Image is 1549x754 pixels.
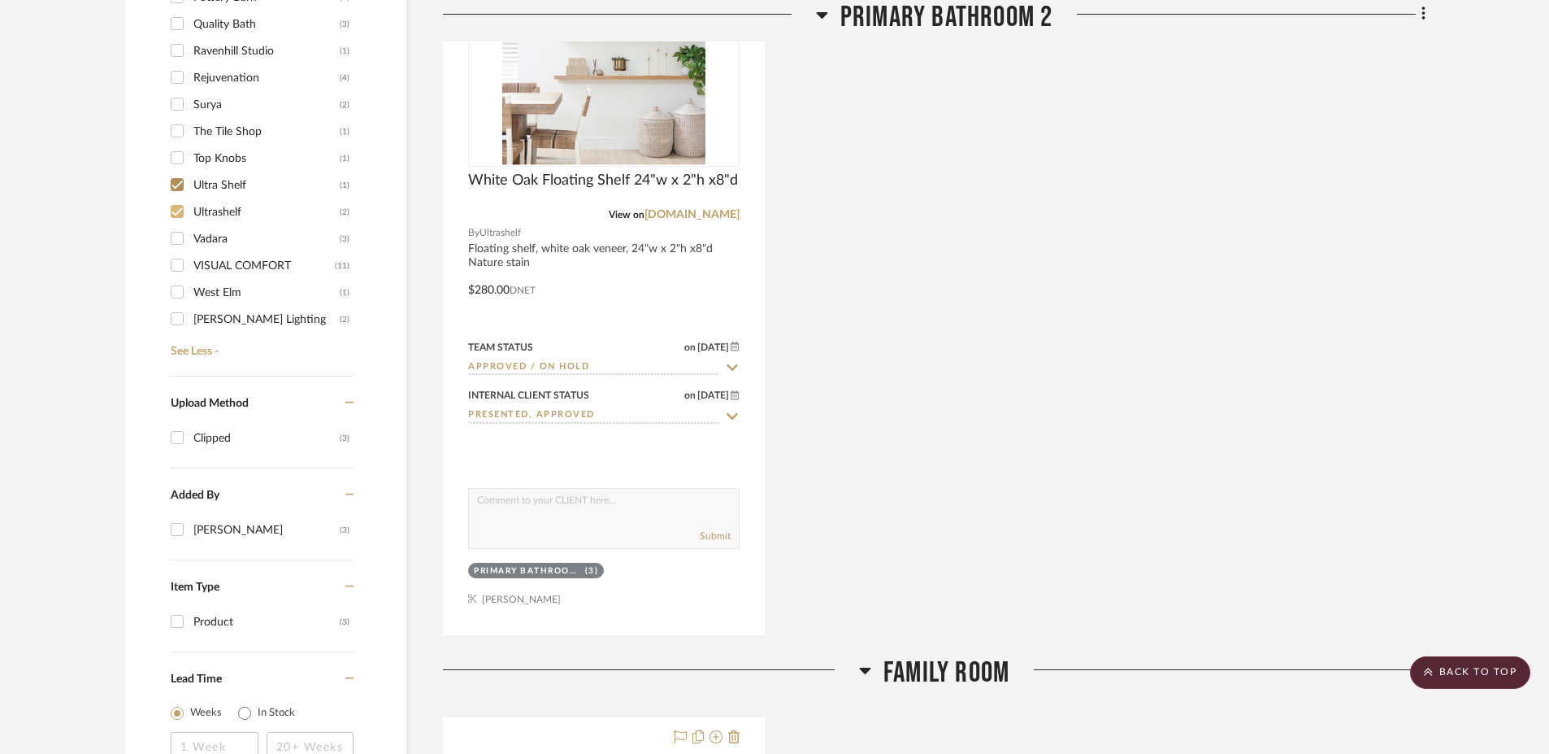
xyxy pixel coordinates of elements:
span: on [684,342,696,352]
span: Lead Time [171,673,222,685]
div: (3) [340,425,349,451]
div: Ultra Shelf [193,172,340,198]
span: [DATE] [696,390,731,401]
span: White Oak Floating Shelf 24"w x 2"h x8"d [468,172,738,190]
div: Surya [193,92,340,118]
div: The Tile Shop [193,119,340,145]
div: Product [193,609,340,635]
div: (2) [340,92,349,118]
div: Ravenhill Studio [193,38,340,64]
input: Type to Search… [468,408,720,424]
div: (11) [335,253,349,279]
span: Ultrashelf [479,225,521,241]
div: (1) [340,146,349,172]
div: VISUAL COMFORT [193,253,335,279]
scroll-to-top-button: BACK TO TOP [1410,656,1530,689]
div: (2) [340,307,349,333]
a: See Less - [167,333,354,359]
span: [DATE] [696,342,731,353]
div: Ultrashelf [193,199,340,225]
span: By [468,225,479,241]
div: Quality Bath [193,11,340,37]
span: Upload Method [171,398,249,409]
div: Top Knobs [193,146,340,172]
div: Clipped [193,425,340,451]
span: View on [609,210,644,220]
div: [PERSON_NAME] [193,517,340,543]
input: Type to Search… [468,360,720,376]
div: (3) [340,517,349,543]
div: (3) [340,226,349,252]
span: Item Type [171,582,219,593]
button: Submit [700,529,731,543]
div: Internal Client Status [468,388,589,403]
div: (4) [340,65,349,91]
span: Added By [171,490,219,501]
div: (2) [340,199,349,225]
div: (3) [585,565,599,577]
label: Weeks [190,705,222,721]
div: Team Status [468,340,533,355]
div: (3) [340,609,349,635]
div: [PERSON_NAME] Lighting [193,307,340,333]
a: [DOMAIN_NAME] [644,209,740,220]
div: Rejuvenation [193,65,340,91]
div: Primary Bathroom 2 [474,565,581,577]
div: Vadara [193,226,340,252]
div: West Elm [193,280,340,306]
div: (1) [340,38,349,64]
div: (1) [340,172,349,198]
span: on [684,390,696,400]
span: Family Room [883,656,1009,691]
div: (1) [340,280,349,306]
div: (1) [340,119,349,145]
div: (3) [340,11,349,37]
label: In Stock [258,705,295,721]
